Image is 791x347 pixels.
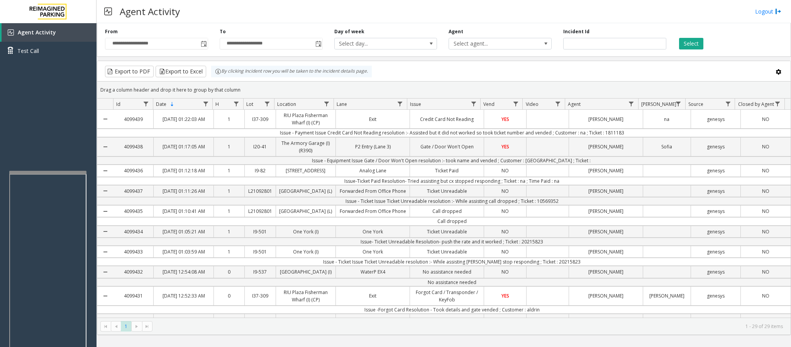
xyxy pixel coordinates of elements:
a: NO [741,226,791,237]
a: NO [741,185,791,197]
a: Collapse Details [97,107,113,131]
a: [PERSON_NAME] [569,185,643,197]
a: RIU Plaza Fisherman Wharf (I) (CP) [276,110,336,128]
span: Toggle popup [314,38,322,49]
span: NO [762,228,769,235]
span: Page 1 [121,321,131,332]
a: 1 [214,114,244,125]
a: NO [484,165,526,176]
a: I9-501 [245,226,275,237]
span: H [215,101,219,107]
span: NO [501,167,509,174]
a: I37-309 [245,290,275,301]
div: By clicking Incident row you will be taken to the incident details page. [211,66,372,77]
a: [PERSON_NAME] [569,226,643,237]
a: P2 Entry (Lane 3) [336,141,410,152]
img: pageIcon [104,2,112,21]
span: Source [688,101,703,107]
a: Forwarded From Office Phone [336,206,410,217]
span: Lane [337,101,347,107]
span: NO [501,188,509,194]
a: Forwarded From Office Phone [336,185,410,197]
label: Day of week [334,28,364,35]
a: Source Filter Menu [723,99,733,109]
a: RIU Plaza Fisherman Wharf (I) (CP) [276,287,336,305]
span: NO [762,248,769,255]
a: 4099438 [113,141,153,152]
span: NO [762,293,769,299]
label: Agent [449,28,463,35]
a: Lane Filter Menu [395,99,405,109]
span: Id [116,101,120,107]
a: Collapse Details [97,202,113,220]
td: Issue - Payment Issue Credit Card Not Reading resolution :- Assisted but it did not worked so too... [113,129,791,137]
span: NO [501,248,509,255]
span: YES [501,116,509,122]
a: YES [484,141,526,152]
a: YES [484,114,526,125]
div: Data table [97,99,791,318]
a: Gate / Door Won't Open [410,141,484,152]
a: [STREET_ADDRESS] [276,165,336,176]
a: [PERSON_NAME] [569,246,643,257]
a: NO [741,246,791,257]
span: Test Call [17,47,39,55]
a: NO [484,226,526,237]
span: Video [526,101,539,107]
a: 4099432 [113,266,153,277]
td: Issue - Ticket Issue Ticket Unreadable resolution :- While assisting [PERSON_NAME] stop respondin... [113,258,791,266]
a: Collapse Details [97,263,113,281]
a: [PERSON_NAME] [643,290,690,301]
a: Collapse Details [97,162,113,179]
a: I9-501 [245,246,275,257]
span: Agent [568,101,581,107]
td: Issue - Equipment Issue Gate / Door Won't Open resolution :- took name and vended ; Customer : [G... [113,156,791,165]
img: 'icon' [8,29,14,36]
a: 4099433 [113,246,153,257]
a: Lot Filter Menu [262,99,272,109]
td: No assistance needed [113,278,791,286]
kendo-pager-info: 1 - 29 of 29 items [157,323,783,330]
span: [PERSON_NAME] [641,101,676,107]
a: NO [484,246,526,257]
span: Toggle popup [199,38,208,49]
a: Collapse Details [97,243,113,260]
a: No assistance needed [410,266,484,277]
div: Drag a column header and drop it here to group by that column [97,83,791,97]
a: genesys [691,226,741,237]
a: Exit [336,290,410,301]
a: Call dropped [410,206,484,217]
span: NO [762,269,769,275]
img: infoIcon.svg [215,68,221,75]
a: genesys [691,206,741,217]
a: Closed by Agent Filter Menu [772,99,783,109]
a: 1 [214,246,244,257]
a: [DATE] 01:11:26 AM [154,185,213,197]
a: Location Filter Menu [322,99,332,109]
a: Collapse Details [97,134,113,159]
a: NO [484,206,526,217]
a: [DATE] 01:10:41 AM [154,206,213,217]
a: The Armory Garage (I) (R390) [276,138,336,156]
span: NO [762,167,769,174]
a: [PERSON_NAME] [569,206,643,217]
a: 1 [214,141,244,152]
a: 1 [214,226,244,237]
a: 1 [214,185,244,197]
a: I20-41 [245,141,275,152]
a: Agent Activity [2,23,97,42]
span: Date [156,101,166,107]
a: genesys [691,185,741,197]
a: 4099435 [113,206,153,217]
a: genesys [691,141,741,152]
a: [GEOGRAPHIC_DATA] (L) [276,206,336,217]
a: Vend Filter Menu [510,99,521,109]
h3: Agent Activity [116,2,184,21]
a: 4099434 [113,226,153,237]
a: Credit Card Not Reading [410,114,484,125]
a: One York [336,226,410,237]
a: genesys [691,266,741,277]
span: NO [762,188,769,194]
button: Select [679,38,703,49]
span: Closed by Agent [738,101,774,107]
